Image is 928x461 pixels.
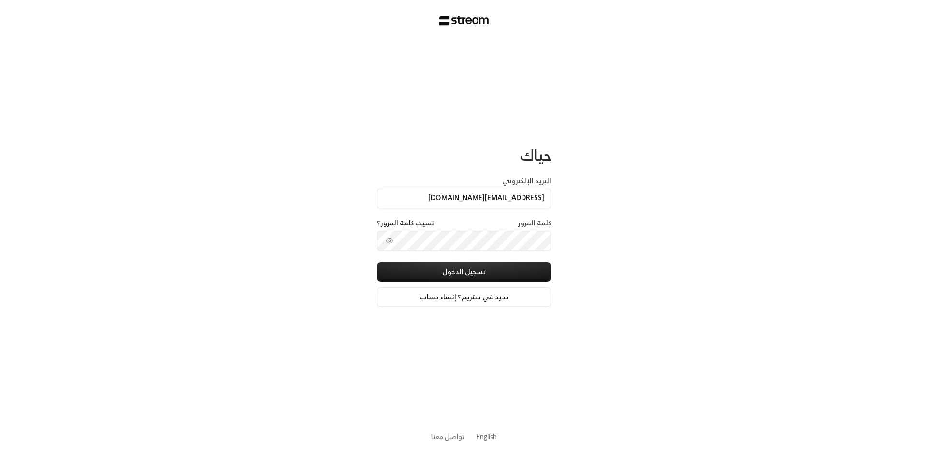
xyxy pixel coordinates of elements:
[377,287,551,307] a: جديد في ستريم؟ إنشاء حساب
[377,218,434,228] a: نسيت كلمة المرور؟
[476,428,497,446] a: English
[431,431,464,442] button: تواصل معنا
[377,262,551,282] button: تسجيل الدخول
[502,176,551,186] label: البريد الإلكتروني
[520,142,551,168] span: حياك
[431,431,464,443] a: تواصل معنا
[518,218,551,228] label: كلمة المرور
[382,233,397,249] button: toggle password visibility
[439,16,489,26] img: Stream Logo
